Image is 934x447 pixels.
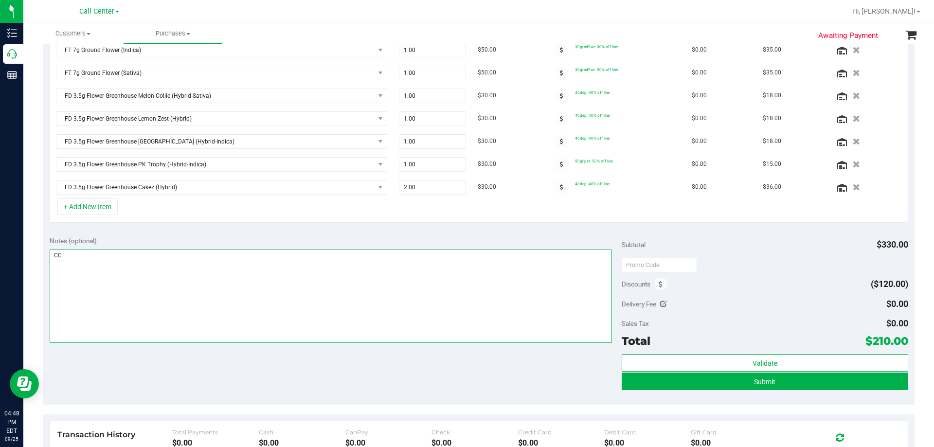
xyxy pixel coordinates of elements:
input: Promo Code [622,258,697,272]
span: $0.00 [692,160,707,169]
span: Total [622,334,650,348]
span: 50ghpkt: 50% off line [575,159,613,163]
input: 1.00 [399,135,466,148]
span: NO DATA FOUND [56,66,387,80]
a: Purchases [123,23,223,44]
input: 1.00 [399,43,466,57]
span: Notes (optional) [50,237,97,245]
span: NO DATA FOUND [56,157,387,172]
input: 1.00 [399,89,466,103]
div: Check [431,429,518,436]
span: 40dep: 40% off line [575,113,610,118]
span: Delivery Fee [622,300,656,308]
button: Validate [622,354,908,372]
span: $0.00 [692,137,707,146]
div: CanPay [345,429,432,436]
span: $30.00 [478,160,496,169]
span: 30grndflwr: 30% off line [575,67,618,72]
div: Cash [259,429,345,436]
p: 09/25 [4,435,19,443]
div: Debit Card [604,429,691,436]
span: Subtotal [622,241,646,249]
span: NO DATA FOUND [56,134,387,149]
span: Validate [753,359,777,367]
span: ($120.00) [871,279,908,289]
span: NO DATA FOUND [56,180,387,195]
div: Credit Card [518,429,605,436]
span: $15.00 [763,160,781,169]
button: Submit [622,373,908,390]
span: Purchases [124,29,222,38]
span: FT 7g Ground Flower (Sativa) [56,66,375,80]
p: 04:48 PM EDT [4,409,19,435]
span: $0.00 [886,318,908,328]
span: $18.00 [763,91,781,100]
inline-svg: Call Center [7,49,17,59]
span: $0.00 [692,114,707,123]
span: NO DATA FOUND [56,89,387,103]
span: Sales Tax [622,320,649,327]
span: FD 3.5g Flower Greenhouse [GEOGRAPHIC_DATA] (Hybrid-Indica) [56,135,375,148]
span: 40dep: 40% off line [575,90,610,95]
span: FD 3.5g Flower Greenhouse Lemon Zest (Hybrid) [56,112,375,125]
span: $18.00 [763,137,781,146]
button: + Add New Item [57,198,118,215]
iframe: Resource center [10,369,39,398]
inline-svg: Reports [7,70,17,80]
span: $30.00 [478,182,496,192]
div: Gift Card [691,429,777,436]
inline-svg: Inventory [7,28,17,38]
span: FD 3.5g Flower Greenhouse Melon Collie (Hybrid-Sativa) [56,89,375,103]
div: Total Payments [172,429,259,436]
span: $30.00 [478,91,496,100]
input: 1.00 [399,66,466,80]
span: Submit [754,378,775,386]
span: $210.00 [865,334,908,348]
span: $36.00 [763,182,781,192]
span: $330.00 [877,239,908,250]
span: $0.00 [886,299,908,309]
span: $50.00 [478,45,496,54]
span: 30grndflwr: 30% off line [575,44,618,49]
span: Call Center [79,7,114,16]
span: NO DATA FOUND [56,43,387,57]
input: 1.00 [399,112,466,125]
span: $35.00 [763,45,781,54]
span: $0.00 [692,68,707,77]
span: $30.00 [478,137,496,146]
span: $0.00 [692,91,707,100]
span: $18.00 [763,114,781,123]
span: Customers [23,29,123,38]
input: 2.00 [399,180,466,194]
span: $0.00 [692,182,707,192]
span: FD 3.5g Flower Greenhouse Cakez (Hybrid) [56,180,375,194]
span: 40dep: 40% off line [575,181,610,186]
span: $50.00 [478,68,496,77]
span: $30.00 [478,114,496,123]
span: Hi, [PERSON_NAME]! [852,7,916,15]
span: Discounts [622,275,650,293]
span: Awaiting Payment [818,30,878,41]
i: Edit Delivery Fee [660,301,667,307]
span: 40dep: 40% off line [575,136,610,141]
span: FD 3.5g Flower Greenhouse PK Trophy (Hybrid-Indica) [56,158,375,171]
a: Customers [23,23,123,44]
span: $35.00 [763,68,781,77]
span: NO DATA FOUND [56,111,387,126]
span: $0.00 [692,45,707,54]
input: 1.00 [399,158,466,171]
span: FT 7g Ground Flower (Indica) [56,43,375,57]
